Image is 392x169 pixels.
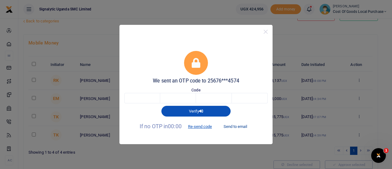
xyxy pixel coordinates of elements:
button: Verify [161,106,231,116]
button: Re-send code [183,121,217,132]
label: Code [191,87,200,93]
button: Close [261,27,270,36]
button: Send to email [218,121,252,132]
h5: We sent an OTP code to 25676***4574 [124,78,268,84]
span: 00:00 [168,123,182,129]
span: If no OTP in [140,123,217,129]
iframe: Intercom live chat [371,148,386,163]
span: 1 [384,148,389,153]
